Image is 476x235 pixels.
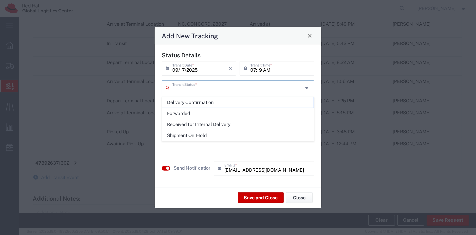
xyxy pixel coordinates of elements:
[174,165,210,172] agx-label: Send Notification
[162,31,218,41] h4: Add New Tracking
[162,97,314,108] span: Delivery Confirmation
[162,108,314,119] span: Forwarded
[286,192,313,203] button: Close
[162,119,314,130] span: Received for Internal Delivery
[174,165,211,172] label: Send Notification
[162,51,314,58] h5: Status Details
[305,31,314,40] button: Close
[162,130,314,141] span: Shipment On-Hold
[238,192,284,203] button: Save and Close
[229,63,232,73] i: ×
